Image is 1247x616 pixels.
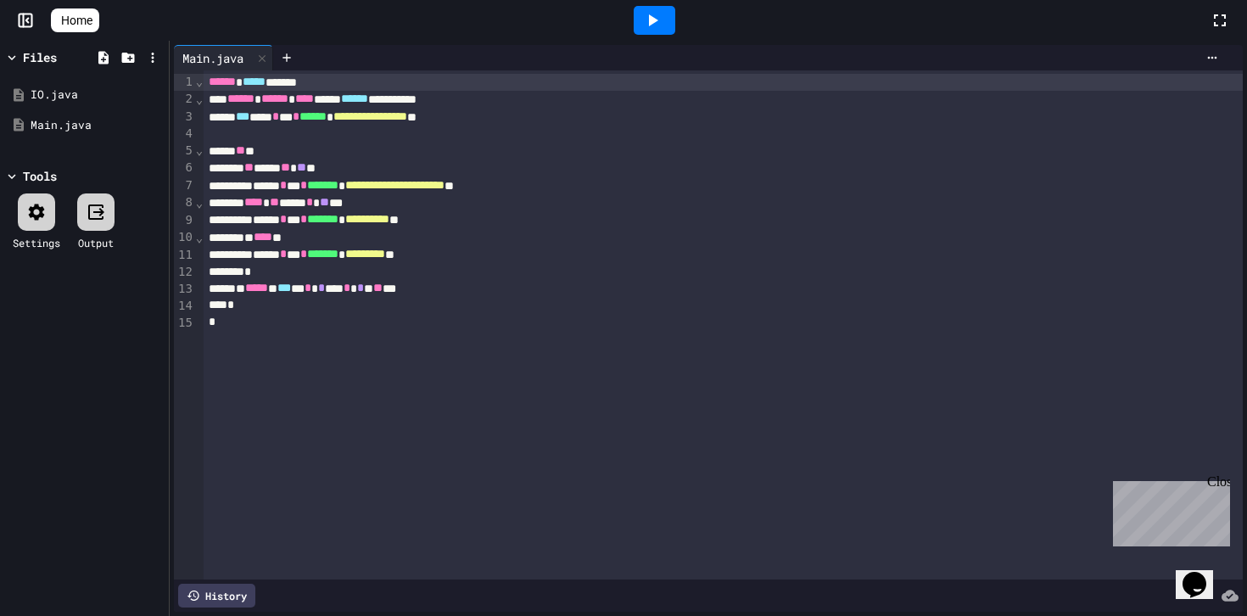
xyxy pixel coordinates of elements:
[31,87,163,104] div: IO.java
[174,177,195,194] div: 7
[174,49,252,67] div: Main.java
[23,48,57,66] div: Files
[195,92,204,106] span: Fold line
[174,229,195,246] div: 10
[195,231,204,244] span: Fold line
[174,45,273,70] div: Main.java
[174,160,195,176] div: 6
[174,143,195,160] div: 5
[174,247,195,264] div: 11
[174,91,195,108] div: 2
[7,7,117,108] div: Chat with us now!Close
[174,315,195,332] div: 15
[31,117,163,134] div: Main.java
[174,126,195,143] div: 4
[195,196,204,210] span: Fold line
[78,235,114,250] div: Output
[174,109,195,126] div: 3
[174,281,195,298] div: 13
[195,75,204,88] span: Fold line
[195,143,204,157] span: Fold line
[174,194,195,211] div: 8
[61,12,92,29] span: Home
[174,212,195,229] div: 9
[1106,474,1230,546] iframe: chat widget
[174,264,195,281] div: 12
[23,167,57,185] div: Tools
[174,74,195,91] div: 1
[13,235,60,250] div: Settings
[51,8,99,32] a: Home
[174,298,195,315] div: 14
[178,584,255,608] div: History
[1176,548,1230,599] iframe: chat widget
